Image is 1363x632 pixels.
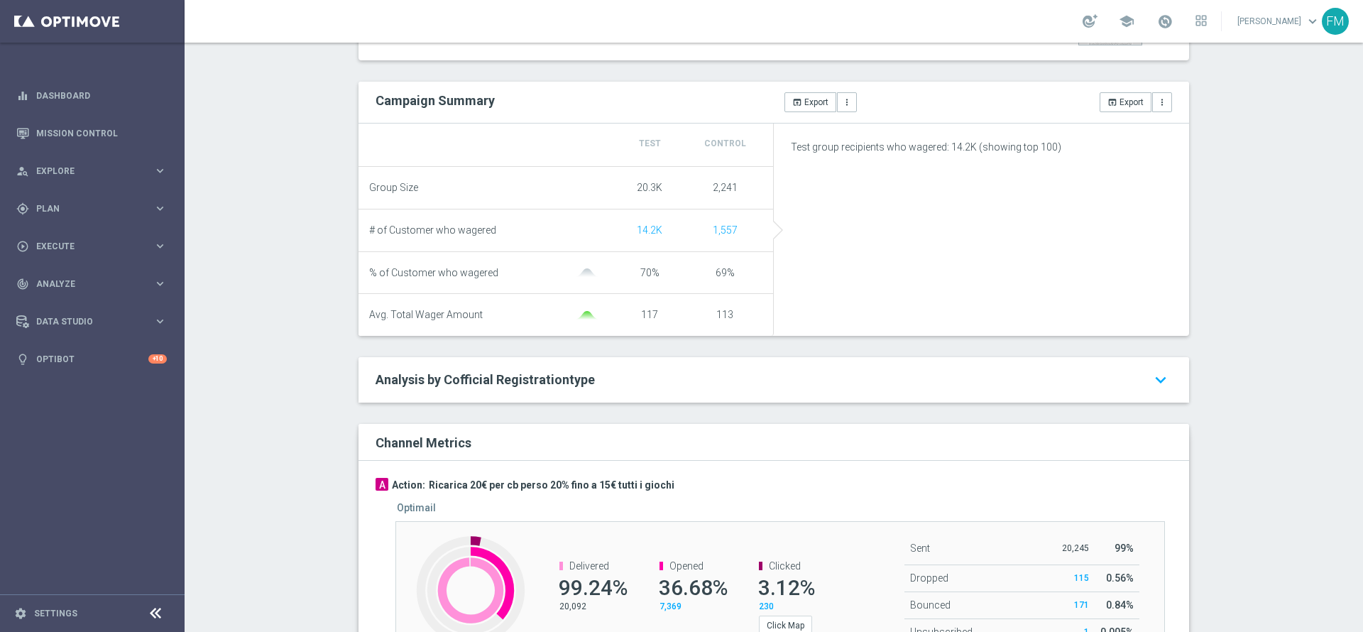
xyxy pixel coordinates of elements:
[36,205,153,213] span: Plan
[392,479,425,491] h3: Action:
[429,479,674,491] h3: Ricarica 20€ per cb perso 20% fino a 15€ tutti i giochi
[640,267,659,278] span: 70%
[637,182,662,193] span: 20.3K
[16,354,168,365] button: lightbulb Optibot +10
[16,165,29,178] i: person_search
[1115,543,1134,554] span: 99%
[369,309,483,321] span: Avg. Total Wager Amount
[16,90,168,102] button: equalizer Dashboard
[910,572,948,584] span: Dropped
[397,502,436,513] h5: Optimail
[376,93,495,108] h2: Campaign Summary
[376,435,471,450] h2: Channel Metrics
[1074,573,1089,583] span: 115
[1061,543,1089,554] p: 20,245
[1107,97,1117,107] i: open_in_browser
[34,609,77,618] a: Settings
[16,165,168,177] button: person_search Explore keyboard_arrow_right
[36,167,153,175] span: Explore
[369,267,498,279] span: % of Customer who wagered
[36,242,153,251] span: Execute
[704,138,746,148] span: Control
[16,165,153,178] div: Explore
[716,267,735,278] span: 69%
[153,202,167,215] i: keyboard_arrow_right
[842,97,852,107] i: more_vert
[369,182,418,194] span: Group Size
[1106,572,1134,584] span: 0.56%
[573,311,601,320] img: gaussianGreen.svg
[16,89,29,102] i: equalizer
[1074,600,1089,610] span: 171
[1322,8,1349,35] div: FM
[16,203,168,214] button: gps_fixed Plan keyboard_arrow_right
[1157,97,1167,107] i: more_vert
[16,114,167,152] div: Mission Control
[376,478,388,491] div: A
[1149,367,1172,393] i: keyboard_arrow_down
[713,182,738,193] span: 2,241
[36,77,167,114] a: Dashboard
[16,340,167,378] div: Optibot
[639,138,661,148] span: Test
[36,340,148,378] a: Optibot
[784,92,836,112] button: open_in_browser Export
[910,543,930,554] span: Sent
[153,277,167,290] i: keyboard_arrow_right
[16,278,29,290] i: track_changes
[1152,92,1172,112] button: more_vert
[659,575,728,600] span: 36.68%
[16,240,29,253] i: play_circle_outline
[16,241,168,252] button: play_circle_outline Execute keyboard_arrow_right
[14,607,27,620] i: settings
[791,141,1172,153] p: Test group recipients who wagered: 14.2K (showing top 100)
[16,240,153,253] div: Execute
[153,315,167,328] i: keyboard_arrow_right
[716,309,733,320] span: 113
[16,315,153,328] div: Data Studio
[573,268,601,278] img: gaussianGrey.svg
[376,371,1172,388] a: Analysis by Cofficial Registrationtype keyboard_arrow_down
[637,224,662,236] span: Show unique customers
[641,309,658,320] span: 117
[837,92,857,112] button: more_vert
[148,354,167,364] div: +10
[1305,13,1320,29] span: keyboard_arrow_down
[16,278,153,290] div: Analyze
[36,280,153,288] span: Analyze
[569,560,609,572] span: Delivered
[376,432,1181,452] div: Channel Metrics
[16,353,29,366] i: lightbulb
[16,202,29,215] i: gps_fixed
[669,560,704,572] span: Opened
[910,599,951,611] span: Bounced
[1236,11,1322,32] a: [PERSON_NAME]keyboard_arrow_down
[1106,599,1134,611] span: 0.84%
[376,372,595,387] span: Analysis by Cofficial Registrationtype
[713,224,738,236] span: Show unique customers
[769,560,801,572] span: Clicked
[36,317,153,326] span: Data Studio
[16,77,167,114] div: Dashboard
[1119,13,1134,29] span: school
[16,202,153,215] div: Plan
[659,601,681,611] span: 7,369
[16,128,168,139] button: Mission Control
[16,316,168,327] button: Data Studio keyboard_arrow_right
[759,601,774,611] span: 230
[792,97,802,107] i: open_in_browser
[16,278,168,290] div: track_changes Analyze keyboard_arrow_right
[1100,92,1151,112] button: open_in_browser Export
[559,575,628,600] span: 99.24%
[559,601,623,612] p: 20,092
[153,239,167,253] i: keyboard_arrow_right
[758,575,815,600] span: 3.12%
[369,224,496,236] span: # of Customer who wagered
